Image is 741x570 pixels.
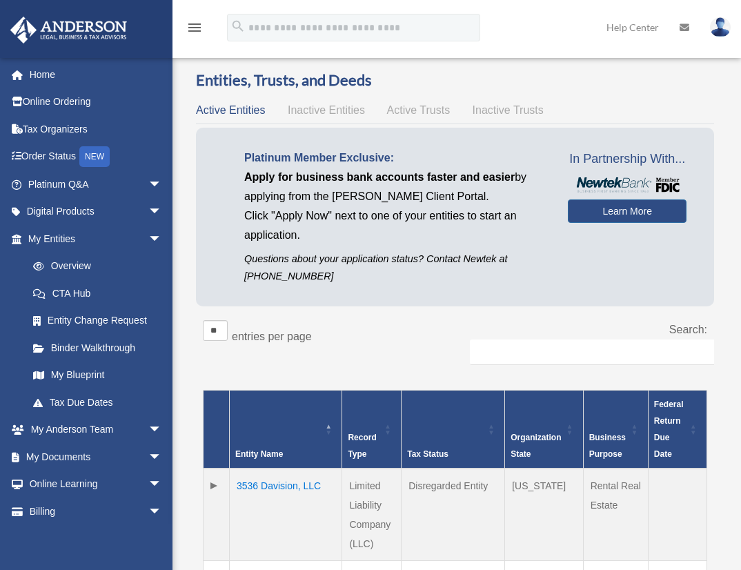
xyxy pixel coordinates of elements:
[10,416,183,444] a: My Anderson Teamarrow_drop_down
[148,416,176,444] span: arrow_drop_down
[230,469,342,561] td: 3536 Davision, LLC
[654,400,684,459] span: Federal Return Due Date
[10,225,176,253] a: My Entitiesarrow_drop_down
[186,19,203,36] i: menu
[148,225,176,253] span: arrow_drop_down
[342,391,402,469] th: Record Type: Activate to sort
[19,253,169,280] a: Overview
[19,279,176,307] a: CTA Hub
[196,70,714,91] h3: Entities, Trusts, and Deeds
[19,334,176,362] a: Binder Walkthrough
[568,199,686,223] a: Learn More
[19,389,176,416] a: Tax Due Dates
[244,148,547,168] p: Platinum Member Exclusive:
[186,24,203,36] a: menu
[342,469,402,561] td: Limited Liability Company (LLC)
[19,362,176,389] a: My Blueprint
[288,104,365,116] span: Inactive Entities
[589,433,626,459] span: Business Purpose
[148,443,176,471] span: arrow_drop_down
[505,391,583,469] th: Organization State: Activate to sort
[505,469,583,561] td: [US_STATE]
[10,143,183,171] a: Order StatusNEW
[473,104,544,116] span: Inactive Trusts
[407,449,448,459] span: Tax Status
[648,391,707,469] th: Federal Return Due Date: Activate to sort
[669,324,707,335] label: Search:
[10,471,183,498] a: Online Learningarrow_drop_down
[230,391,342,469] th: Entity Name: Activate to invert sorting
[387,104,451,116] span: Active Trusts
[402,391,505,469] th: Tax Status: Activate to sort
[232,331,312,342] label: entries per page
[244,171,515,183] span: Apply for business bank accounts faster and easier
[710,17,731,37] img: User Pic
[10,198,183,226] a: Digital Productsarrow_drop_down
[19,307,176,335] a: Entity Change Request
[148,198,176,226] span: arrow_drop_down
[79,146,110,167] div: NEW
[148,498,176,526] span: arrow_drop_down
[583,469,648,561] td: Rental Real Estate
[568,148,686,170] span: In Partnership With...
[10,170,183,198] a: Platinum Q&Aarrow_drop_down
[575,177,680,193] img: NewtekBankLogoSM.png
[244,250,547,285] p: Questions about your application status? Contact Newtek at [PHONE_NUMBER]
[10,88,183,116] a: Online Ordering
[230,19,246,34] i: search
[148,471,176,499] span: arrow_drop_down
[583,391,648,469] th: Business Purpose: Activate to sort
[10,61,183,88] a: Home
[196,104,265,116] span: Active Entities
[511,433,561,459] span: Organization State
[402,469,505,561] td: Disregarded Entity
[10,443,183,471] a: My Documentsarrow_drop_down
[10,498,183,525] a: Billingarrow_drop_down
[6,17,131,43] img: Anderson Advisors Platinum Portal
[348,433,376,459] span: Record Type
[235,449,283,459] span: Entity Name
[148,170,176,199] span: arrow_drop_down
[244,206,547,245] p: Click "Apply Now" next to one of your entities to start an application.
[244,168,547,206] p: by applying from the [PERSON_NAME] Client Portal.
[10,115,183,143] a: Tax Organizers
